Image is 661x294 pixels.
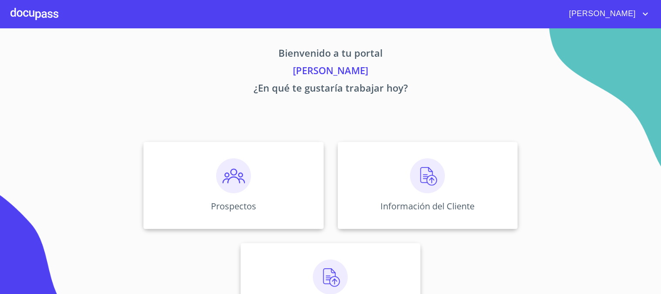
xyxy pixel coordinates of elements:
p: Bienvenido a tu portal [62,46,599,63]
p: Prospectos [211,200,256,212]
p: ¿En qué te gustaría trabajar hoy? [62,81,599,98]
img: carga.png [410,158,445,193]
button: account of current user [563,7,651,21]
span: [PERSON_NAME] [563,7,640,21]
p: [PERSON_NAME] [62,63,599,81]
img: prospectos.png [216,158,251,193]
p: Información del Cliente [380,200,475,212]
